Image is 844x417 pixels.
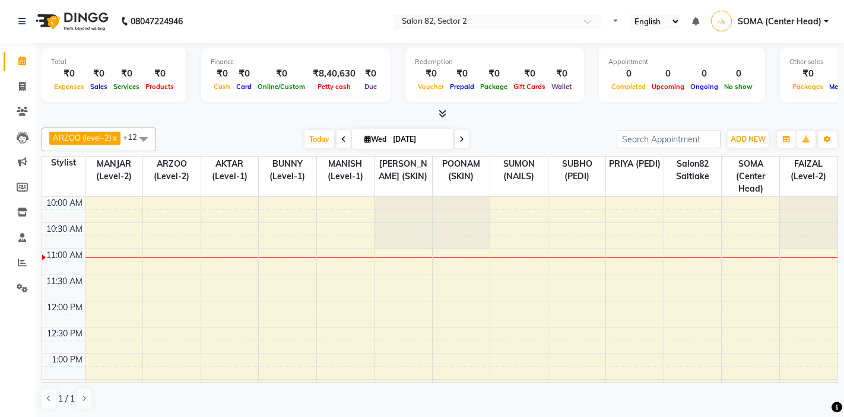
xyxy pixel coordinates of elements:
[510,67,548,81] div: ₹0
[789,67,826,81] div: ₹0
[201,157,259,184] span: AKTAR (level-1)
[361,82,380,91] span: Due
[789,82,826,91] span: Packages
[131,5,183,38] b: 08047224946
[510,82,548,91] span: Gift Cards
[548,67,575,81] div: ₹0
[85,157,143,184] span: MANJAR (Level-2)
[44,197,85,209] div: 10:00 AM
[45,301,85,314] div: 12:00 PM
[255,82,308,91] span: Online/Custom
[548,82,575,91] span: Wallet
[44,249,85,262] div: 11:00 AM
[211,57,381,67] div: Finance
[87,67,110,81] div: ₹0
[308,67,360,81] div: ₹8,40,630
[317,157,375,184] span: MANISH (level-1)
[211,67,233,81] div: ₹0
[606,157,664,171] span: PRIYA (PEDI)
[51,82,87,91] span: Expenses
[415,82,447,91] span: Voucher
[51,67,87,81] div: ₹0
[30,5,112,38] img: logo
[361,135,389,144] span: Wed
[44,223,85,235] div: 10:30 AM
[389,130,449,148] input: 2025-09-03
[112,133,117,142] a: x
[608,57,756,67] div: Appointment
[721,82,756,91] span: No show
[687,67,721,81] div: 0
[44,275,85,288] div: 11:30 AM
[211,82,233,91] span: Cash
[142,67,177,81] div: ₹0
[360,67,381,81] div: ₹0
[728,131,769,148] button: ADD NEW
[142,82,177,91] span: Products
[415,57,575,67] div: Redemption
[143,157,201,184] span: ARZOO (level-2)
[304,130,334,148] span: Today
[110,67,142,81] div: ₹0
[490,157,548,184] span: SUMON (NAILS)
[447,67,477,81] div: ₹0
[233,82,255,91] span: Card
[731,135,766,144] span: ADD NEW
[51,57,177,67] div: Total
[42,157,85,169] div: Stylist
[477,82,510,91] span: Package
[58,393,75,405] span: 1 / 1
[259,157,316,184] span: BUNNY (level-1)
[49,380,85,392] div: 1:30 PM
[415,67,447,81] div: ₹0
[447,82,477,91] span: Prepaid
[53,133,112,142] span: ARZOO (level-2)
[617,130,721,148] input: Search Appointment
[721,67,756,81] div: 0
[233,67,255,81] div: ₹0
[548,157,606,184] span: SUBHO (PEDI)
[711,11,732,31] img: SOMA (Center Head)
[608,67,649,81] div: 0
[433,157,490,184] span: POONAM (SKIN)
[649,67,687,81] div: 0
[315,82,354,91] span: Petty cash
[738,15,821,28] span: SOMA (Center Head)
[649,82,687,91] span: Upcoming
[123,132,146,142] span: +12
[110,82,142,91] span: Services
[477,67,510,81] div: ₹0
[255,67,308,81] div: ₹0
[608,82,649,91] span: Completed
[87,82,110,91] span: Sales
[722,157,779,196] span: SOMA (Center Head)
[687,82,721,91] span: Ongoing
[780,157,837,184] span: FAIZAL (level-2)
[375,157,432,184] span: [PERSON_NAME] (SKIN)
[45,327,85,340] div: 12:30 PM
[664,157,722,184] span: Salon82 saltlake
[49,354,85,366] div: 1:00 PM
